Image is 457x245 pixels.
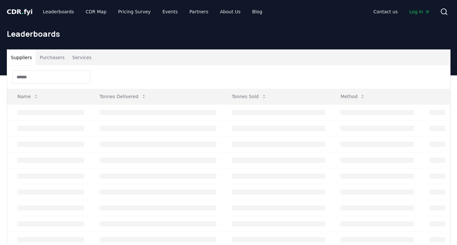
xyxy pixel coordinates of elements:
[404,6,435,18] a: Log in
[21,8,24,16] span: .
[38,6,267,18] nav: Main
[94,90,151,103] button: Tonnes Delivered
[7,7,33,16] a: CDR.fyi
[7,29,451,39] h1: Leaderboards
[157,6,183,18] a: Events
[36,50,68,65] button: Purchasers
[227,90,272,103] button: Tonnes Sold
[113,6,156,18] a: Pricing Survey
[7,50,36,65] button: Suppliers
[184,6,213,18] a: Partners
[335,90,371,103] button: Method
[409,8,429,15] span: Log in
[38,6,79,18] a: Leaderboards
[368,6,403,18] a: Contact us
[215,6,246,18] a: About Us
[247,6,268,18] a: Blog
[7,8,33,16] span: CDR fyi
[12,90,44,103] button: Name
[68,50,95,65] button: Services
[368,6,435,18] nav: Main
[80,6,112,18] a: CDR Map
